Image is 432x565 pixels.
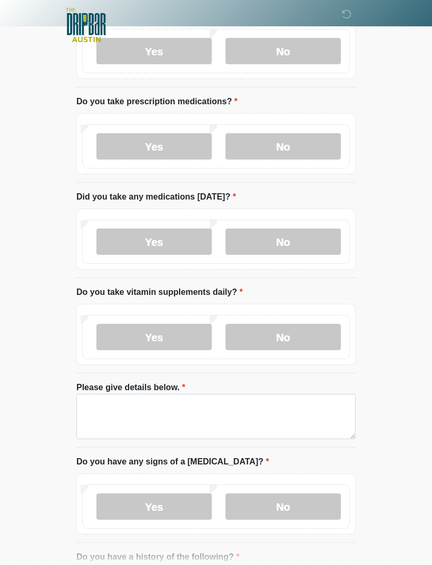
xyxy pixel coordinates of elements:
label: Do you have any signs of a [MEDICAL_DATA]? [76,455,269,468]
label: Please give details below. [76,381,185,394]
label: Do you take vitamin supplements daily? [76,286,243,299]
img: The DRIPBaR - Austin The Domain Logo [66,8,106,42]
label: Yes [96,493,212,520]
label: No [225,133,341,160]
label: No [225,493,341,520]
label: Do you have a history of the following? [76,551,239,563]
label: Yes [96,133,212,160]
label: Did you take any medications [DATE]? [76,191,236,203]
label: No [225,38,341,64]
label: Yes [96,229,212,255]
label: No [225,324,341,350]
label: Yes [96,324,212,350]
label: No [225,229,341,255]
label: Do you take prescription medications? [76,95,238,108]
label: Yes [96,38,212,64]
